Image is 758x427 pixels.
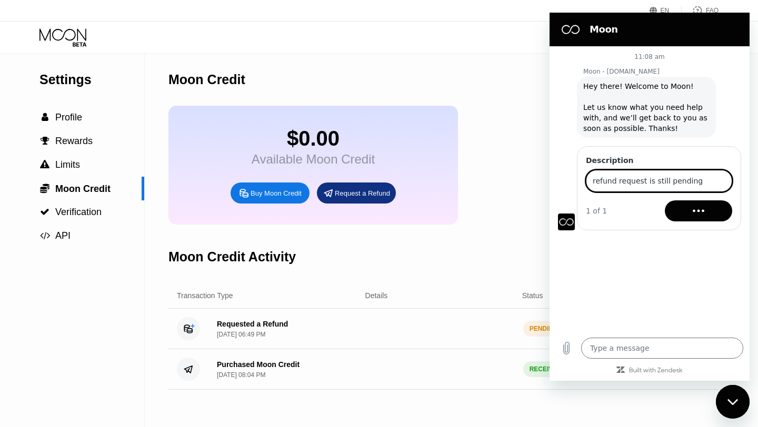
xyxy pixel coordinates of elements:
div: Request a Refund [317,182,396,204]
span: Profile [55,112,82,123]
div: FAQ [706,7,719,14]
div: EN [661,7,670,14]
div:  [39,207,50,217]
span:  [40,207,49,217]
div:  [39,113,50,122]
span:  [41,136,49,146]
div: Settings [39,72,144,87]
div: Status [522,291,543,300]
div: $0.00 [252,127,375,150]
div: PENDING [523,321,565,337]
div: Request a Refund [335,189,390,198]
span:  [40,231,50,240]
iframe: Button to launch messaging window, conversation in progress [716,385,750,419]
div: [DATE] 06:49 PM [217,331,265,338]
span:  [42,113,48,122]
span: Limits [55,159,80,170]
div:  [39,231,50,240]
span: Moon Credit [55,184,111,194]
span: API [55,230,71,241]
div: Requested a Refund [217,320,288,328]
div: EN [650,5,682,16]
div: Details [365,291,388,300]
div: [DATE] 08:04 PM [217,371,265,379]
div:  [39,183,50,194]
span: Rewards [55,136,93,146]
div: Buy Moon Credit [231,182,310,204]
div:  [39,160,50,169]
span:  [40,183,49,194]
span: Verification [55,207,102,217]
span:  [40,160,49,169]
div: FAQ [682,5,719,16]
iframe: Messaging window [550,13,750,381]
div: RECEIVED [523,361,568,377]
div:  [39,136,50,146]
div: Transaction Type [177,291,233,300]
div: Purchased Moon Credit [217,360,300,369]
div: Buy Moon Credit [251,189,302,198]
div: Moon Credit [168,72,245,87]
div: Available Moon Credit [252,152,375,167]
div: Moon Credit Activity [168,249,296,265]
